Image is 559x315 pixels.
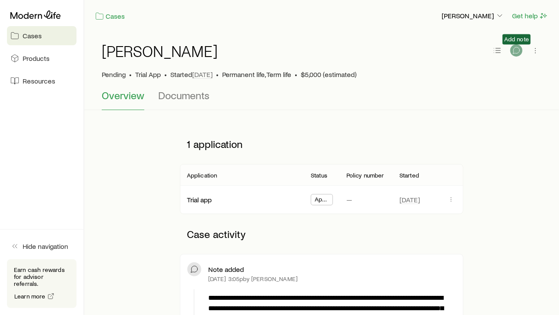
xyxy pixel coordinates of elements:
[14,266,70,287] p: Earn cash rewards for advisor referrals.
[7,259,77,308] div: Earn cash rewards for advisor referrals.Learn more
[23,77,55,85] span: Resources
[102,70,126,79] p: Pending
[216,70,219,79] span: •
[301,70,356,79] span: $5,000 (estimated)
[23,54,50,63] span: Products
[192,70,213,79] span: [DATE]
[135,70,161,79] span: Trial App
[23,31,42,40] span: Cases
[180,221,464,247] p: Case activity
[180,131,464,157] p: 1 application
[208,265,244,274] p: Note added
[187,195,212,204] a: Trial app
[399,195,420,204] span: [DATE]
[102,89,542,110] div: Case details tabs
[23,242,68,251] span: Hide navigation
[442,11,504,20] p: [PERSON_NAME]
[102,42,218,60] h1: [PERSON_NAME]
[346,195,352,204] p: —
[187,172,217,179] p: Application
[102,89,144,101] span: Overview
[346,172,384,179] p: Policy number
[7,71,77,90] a: Resources
[315,196,329,205] span: App Started
[158,89,210,101] span: Documents
[504,36,529,43] span: Add note
[399,172,419,179] p: Started
[311,172,327,179] p: Status
[512,11,549,21] button: Get help
[170,70,213,79] p: Started
[222,70,291,79] span: Permanent life, Term life
[7,26,77,45] a: Cases
[14,293,46,299] span: Learn more
[295,70,297,79] span: •
[164,70,167,79] span: •
[208,275,298,282] p: [DATE] 3:05p by [PERSON_NAME]
[7,237,77,256] button: Hide navigation
[129,70,132,79] span: •
[441,11,505,21] button: [PERSON_NAME]
[95,11,125,21] a: Cases
[7,49,77,68] a: Products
